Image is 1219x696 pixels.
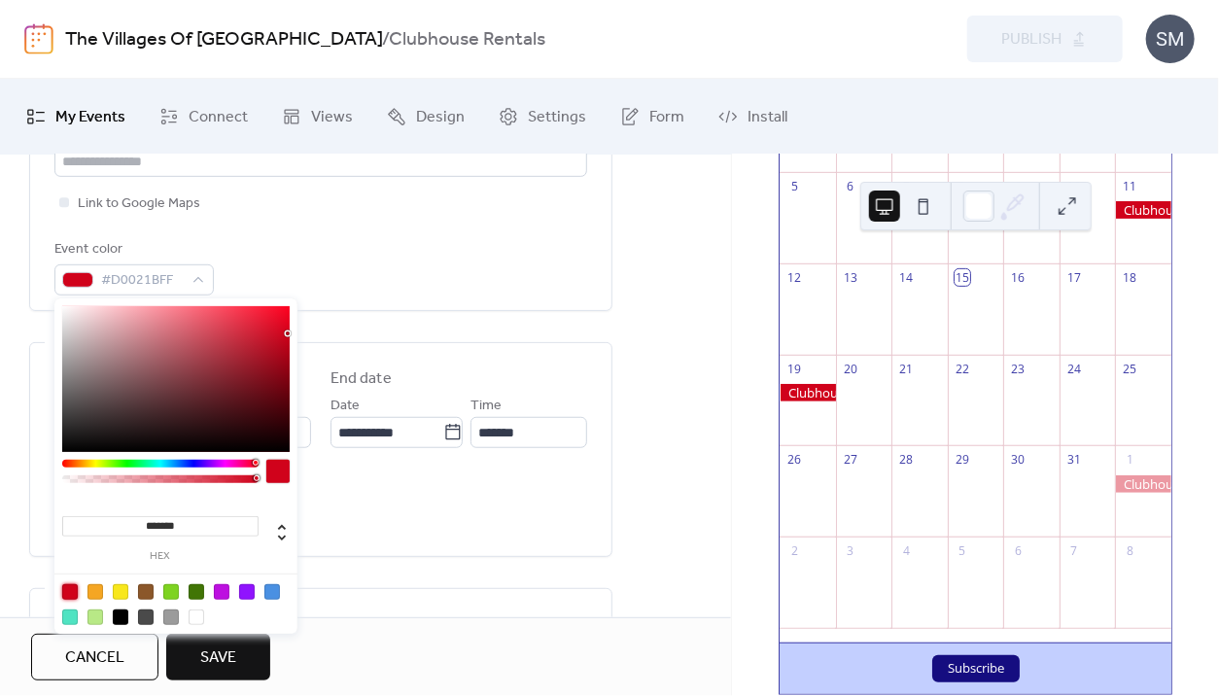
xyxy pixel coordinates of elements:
[898,543,915,560] div: 4
[484,87,601,147] a: Settings
[166,634,270,680] button: Save
[955,452,971,469] div: 29
[65,646,124,670] span: Cancel
[955,178,971,194] div: 8
[1010,269,1027,286] div: 16
[1122,361,1138,377] div: 25
[606,87,699,147] a: Form
[1066,543,1083,560] div: 7
[786,543,803,560] div: 2
[898,178,915,194] div: 7
[1146,15,1195,63] div: SM
[163,584,179,600] div: #7ED321
[1115,201,1171,219] div: Clubhouse Rental
[311,102,353,133] span: Views
[1066,361,1083,377] div: 24
[898,269,915,286] div: 14
[87,609,103,625] div: #B8E986
[1066,178,1083,194] div: 10
[1010,543,1027,560] div: 6
[62,551,259,562] label: hex
[138,609,154,625] div: #4A4A4A
[955,543,971,560] div: 5
[1122,452,1138,469] div: 1
[145,87,262,147] a: Connect
[62,584,78,600] div: #D0021B
[649,102,684,133] span: Form
[31,634,158,680] button: Cancel
[163,609,179,625] div: #9B9B9B
[932,655,1020,682] button: Subscribe
[786,269,803,286] div: 12
[416,102,465,133] span: Design
[955,269,971,286] div: 15
[214,584,229,600] div: #BD10E0
[12,87,140,147] a: My Events
[113,584,128,600] div: #F8E71C
[65,21,383,58] a: The Villages Of [GEOGRAPHIC_DATA]
[843,269,859,286] div: 13
[138,584,154,600] div: #8B572A
[87,584,103,600] div: #F5A623
[1122,178,1138,194] div: 11
[470,395,502,418] span: Time
[955,361,971,377] div: 22
[189,609,204,625] div: #FFFFFF
[780,384,836,401] div: Clubhouse Rental
[843,361,859,377] div: 20
[704,87,802,147] a: Install
[55,102,125,133] span: My Events
[264,584,280,600] div: #4A90E2
[1010,361,1027,377] div: 23
[843,178,859,194] div: 6
[390,21,546,58] b: Clubhouse Rentals
[1010,452,1027,469] div: 30
[786,361,803,377] div: 19
[1122,269,1138,286] div: 18
[528,102,586,133] span: Settings
[113,609,128,625] div: #000000
[62,609,78,625] div: #50E3C2
[189,102,248,133] span: Connect
[54,238,210,261] div: Event color
[898,361,915,377] div: 21
[331,395,360,418] span: Date
[1066,269,1083,286] div: 17
[1122,543,1138,560] div: 8
[78,192,200,216] span: Link to Google Maps
[843,452,859,469] div: 27
[24,23,53,54] img: logo
[267,87,367,147] a: Views
[383,21,390,58] b: /
[372,87,479,147] a: Design
[200,646,236,670] span: Save
[1010,178,1027,194] div: 9
[331,367,392,391] div: End date
[843,543,859,560] div: 3
[898,452,915,469] div: 28
[786,452,803,469] div: 26
[239,584,255,600] div: #9013FE
[101,269,183,293] span: #D0021BFF
[189,584,204,600] div: #417505
[1115,475,1171,493] div: Clubhouse Rental
[786,178,803,194] div: 5
[1066,452,1083,469] div: 31
[748,102,787,133] span: Install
